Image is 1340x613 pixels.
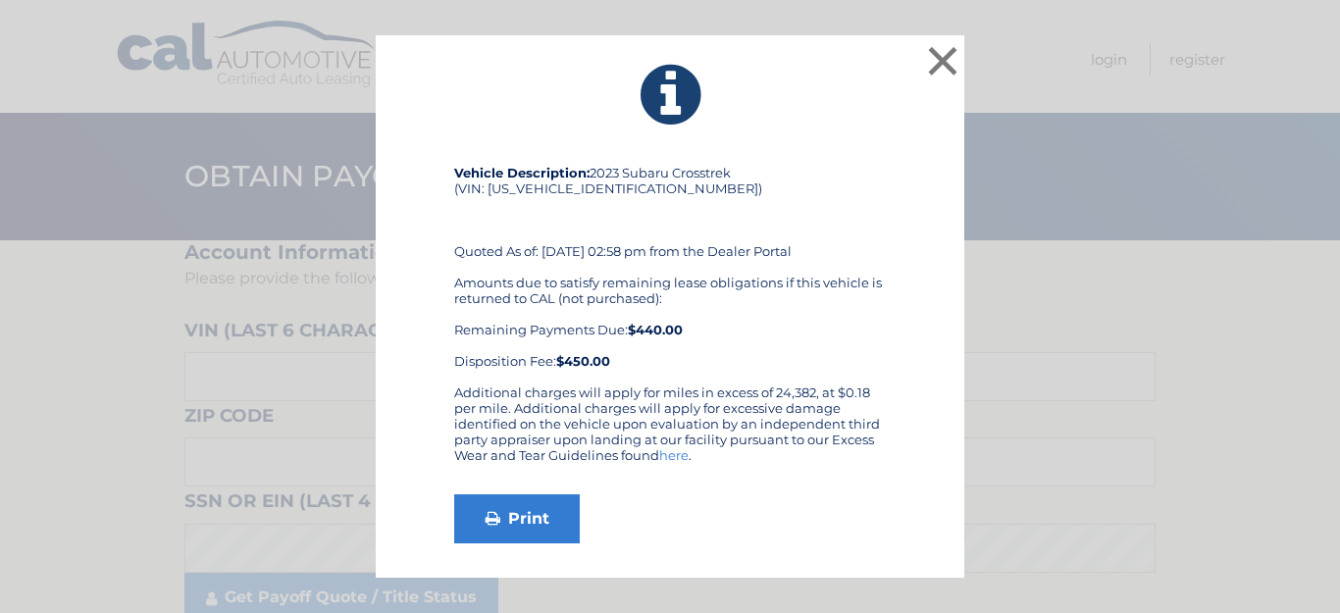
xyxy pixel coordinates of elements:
div: 2023 Subaru Crosstrek (VIN: [US_VEHICLE_IDENTIFICATION_NUMBER]) Quoted As of: [DATE] 02:58 pm fro... [454,165,886,384]
div: Additional charges will apply for miles in excess of 24,382, at $0.18 per mile. Additional charge... [454,384,886,479]
a: here [659,447,689,463]
strong: $450.00 [556,353,610,369]
strong: Vehicle Description: [454,165,590,180]
a: Print [454,494,580,543]
button: × [923,41,962,80]
div: Amounts due to satisfy remaining lease obligations if this vehicle is returned to CAL (not purcha... [454,275,886,369]
b: $440.00 [628,322,683,337]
